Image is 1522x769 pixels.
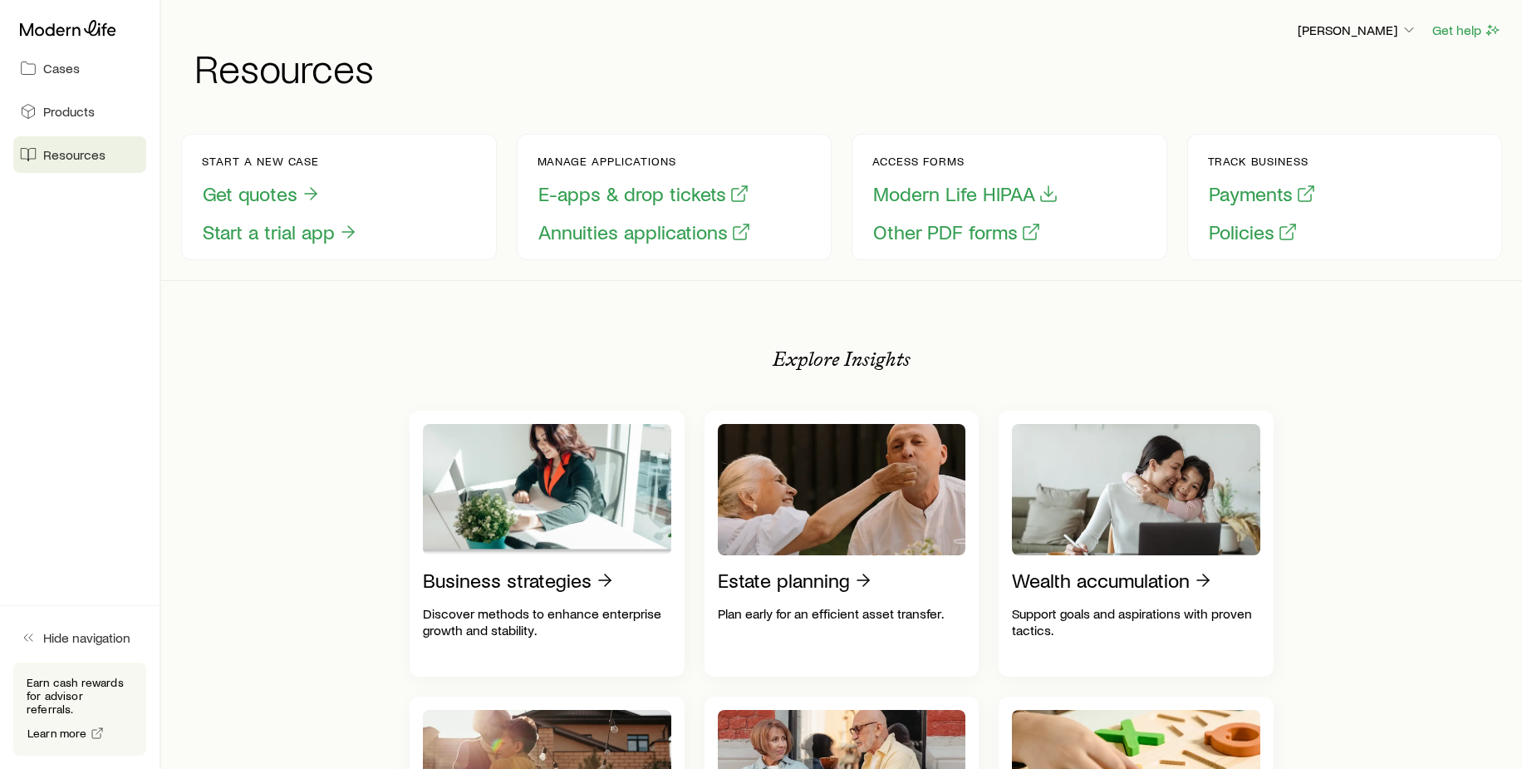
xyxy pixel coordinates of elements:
p: Access forms [872,155,1059,168]
p: Earn cash rewards for advisor referrals. [27,676,133,716]
img: Estate planning [718,424,966,555]
p: Estate planning [718,569,850,592]
button: Start a trial app [202,219,359,245]
div: Earn cash rewards for advisor referrals.Learn more [13,663,146,756]
img: Wealth accumulation [1012,424,1260,555]
h1: Resources [194,47,1502,87]
a: Estate planningPlan early for an efficient asset transfer. [705,411,979,677]
a: Business strategiesDiscover methods to enhance enterprise growth and stability. [410,411,685,677]
a: Wealth accumulationSupport goals and aspirations with proven tactics. [999,411,1274,677]
p: Support goals and aspirations with proven tactics. [1012,605,1260,638]
button: Policies [1208,219,1299,245]
p: Discover methods to enhance enterprise growth and stability. [423,605,671,638]
button: Annuities applications [538,219,752,245]
p: Wealth accumulation [1012,569,1190,592]
button: Payments [1208,181,1317,207]
span: Cases [43,60,80,76]
a: Resources [13,136,146,173]
p: Explore Insights [773,348,911,371]
img: Business strategies [423,424,671,555]
span: Hide navigation [43,629,130,646]
button: [PERSON_NAME] [1297,21,1418,41]
button: Get quotes [202,181,322,207]
p: Manage applications [538,155,752,168]
button: Get help [1431,21,1502,40]
button: Hide navigation [13,619,146,656]
button: Modern Life HIPAA [872,181,1059,207]
button: Other PDF forms [872,219,1042,245]
span: Resources [43,146,106,163]
p: Business strategies [423,569,592,592]
a: Products [13,93,146,130]
button: E-apps & drop tickets [538,181,750,207]
p: Track business [1208,155,1317,168]
a: Cases [13,50,146,86]
p: [PERSON_NAME] [1298,22,1417,38]
p: Start a new case [202,155,359,168]
span: Learn more [27,727,87,739]
span: Products [43,103,95,120]
p: Plan early for an efficient asset transfer. [718,605,966,622]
